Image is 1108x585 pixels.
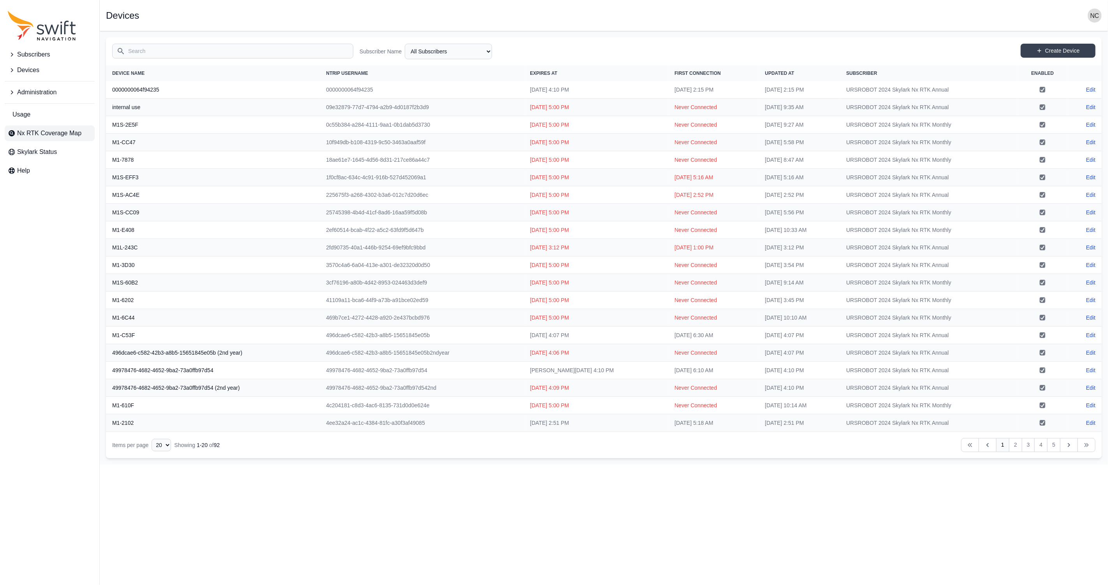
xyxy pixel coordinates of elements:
[524,379,669,397] td: [DATE] 4:09 PM
[759,256,840,274] td: [DATE] 3:54 PM
[669,292,759,309] td: Never Connected
[759,116,840,134] td: [DATE] 9:27 AM
[1086,103,1096,111] a: Edit
[5,47,95,62] button: Subscribers
[1086,366,1096,374] a: Edit
[5,144,95,160] a: Skylark Status
[106,309,320,327] th: M1-6C44
[17,65,39,75] span: Devices
[759,309,840,327] td: [DATE] 10:10 AM
[840,239,1016,256] td: URSROBOT 2024 Skylark Nx RTK Annual
[320,274,524,292] td: 3cf76196-a80b-4d42-8953-024463d3def9
[669,151,759,169] td: Never Connected
[1086,191,1096,199] a: Edit
[840,134,1016,151] td: URSROBOT 2024 Skylark Nx RTK Monthly
[320,414,524,432] td: 4ee32a24-ac1c-4384-81fc-a30f3af49085
[1021,44,1096,58] a: Create Device
[320,239,524,256] td: 2fd90735-40a1-446b-9254-69ef9bfc9bbd
[524,274,669,292] td: [DATE] 5:00 PM
[524,344,669,362] td: [DATE] 4:06 PM
[1086,121,1096,129] a: Edit
[840,362,1016,379] td: URSROBOT 2024 Skylark Nx RTK Annual
[106,116,320,134] th: M1S-2E5F
[1086,156,1096,164] a: Edit
[106,239,320,256] th: M1L-243C
[320,99,524,116] td: 09e32879-77d7-4794-a2b9-4d0187f2b3d9
[669,274,759,292] td: Never Connected
[1086,86,1096,94] a: Edit
[669,344,759,362] td: Never Connected
[320,151,524,169] td: 18ae61e7-1645-4d56-8d31-217ce86a44c7
[320,379,524,397] td: 49978476-4682-4652-9ba2-73a0ffb97d542nd
[1086,138,1096,146] a: Edit
[320,292,524,309] td: 41109a11-bca6-44f9-a73b-a91bce02ed59
[759,274,840,292] td: [DATE] 9:14 AM
[214,442,220,448] span: 92
[1086,209,1096,216] a: Edit
[669,169,759,186] td: [DATE] 5:16 AM
[524,362,669,379] td: [PERSON_NAME][DATE] 4:10 PM
[5,85,95,100] button: Administration
[360,48,402,55] label: Subscriber Name
[106,327,320,344] th: M1-C53F
[669,256,759,274] td: Never Connected
[106,379,320,397] th: 49978476-4682-4652-9ba2-73a0ffb97d54 (2nd year)
[669,204,759,221] td: Never Connected
[320,65,524,81] th: NTRIP Username
[320,309,524,327] td: 469b7ce1-4272-4428-a920-2e437bcbd976
[840,204,1016,221] td: URSROBOT 2024 Skylark Nx RTK Monthly
[759,379,840,397] td: [DATE] 4:10 PM
[840,344,1016,362] td: URSROBOT 2024 Skylark Nx RTK Annual
[1086,261,1096,269] a: Edit
[524,292,669,309] td: [DATE] 5:00 PM
[840,256,1016,274] td: URSROBOT 2024 Skylark Nx RTK Annual
[1047,438,1060,452] a: 5
[669,327,759,344] td: [DATE] 6:30 AM
[106,169,320,186] th: M1S-EFF3
[524,397,669,414] td: [DATE] 5:00 PM
[996,438,1009,452] a: 1
[840,116,1016,134] td: URSROBOT 2024 Skylark Nx RTK Monthly
[12,110,30,119] span: Usage
[524,116,669,134] td: [DATE] 5:00 PM
[840,81,1016,99] td: URSROBOT 2024 Skylark Nx RTK Annual
[1086,226,1096,234] a: Edit
[759,239,840,256] td: [DATE] 3:12 PM
[320,221,524,239] td: 2ef60514-bcab-4f22-a5c2-63fd9f5d647b
[106,292,320,309] th: M1-6202
[320,397,524,414] td: 4c204181-c8d3-4ac6-8135-731d0d0e624e
[675,71,721,76] span: First Connection
[759,414,840,432] td: [DATE] 2:51 PM
[106,186,320,204] th: M1S-AC4E
[106,134,320,151] th: M1-CC47
[765,71,794,76] span: Updated At
[320,204,524,221] td: 25745398-4b4d-41cf-8ad6-16aa59f5d08b
[669,397,759,414] td: Never Connected
[106,204,320,221] th: M1S-CC09
[1086,173,1096,181] a: Edit
[1086,279,1096,286] a: Edit
[524,256,669,274] td: [DATE] 5:00 PM
[17,129,81,138] span: Nx RTK Coverage Map
[1086,401,1096,409] a: Edit
[112,44,353,58] input: Search
[1086,419,1096,427] a: Edit
[1086,331,1096,339] a: Edit
[5,125,95,141] a: Nx RTK Coverage Map
[106,99,320,116] th: internal use
[524,239,669,256] td: [DATE] 3:12 PM
[320,327,524,344] td: 496dcae6-c582-42b3-a8b5-15651845e05b
[106,151,320,169] th: M1-7878
[1034,438,1048,452] a: 4
[524,309,669,327] td: [DATE] 5:00 PM
[106,432,1102,458] nav: Table navigation
[759,397,840,414] td: [DATE] 10:14 AM
[669,379,759,397] td: Never Connected
[669,414,759,432] td: [DATE] 5:18 AM
[524,134,669,151] td: [DATE] 5:00 PM
[106,362,320,379] th: 49978476-4682-4652-9ba2-73a0ffb97d54
[320,134,524,151] td: 10f949db-b108-4319-9c50-3463a0aaf59f
[5,163,95,179] a: Help
[759,344,840,362] td: [DATE] 4:07 PM
[17,166,30,175] span: Help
